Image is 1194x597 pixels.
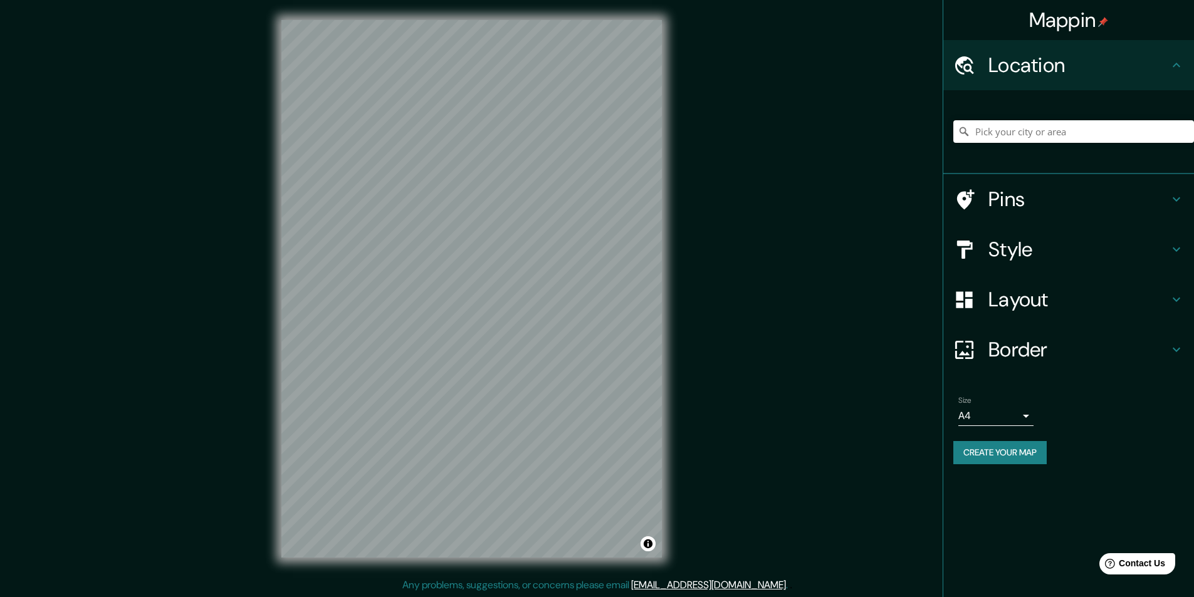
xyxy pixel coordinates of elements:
label: Size [958,395,971,406]
h4: Layout [988,287,1169,312]
h4: Location [988,53,1169,78]
canvas: Map [281,20,662,558]
button: Create your map [953,441,1047,464]
iframe: Help widget launcher [1082,548,1180,583]
div: Layout [943,274,1194,324]
a: [EMAIL_ADDRESS][DOMAIN_NAME] [631,578,786,591]
h4: Border [988,337,1169,362]
h4: Pins [988,187,1169,212]
div: . [790,578,792,593]
p: Any problems, suggestions, or concerns please email . [402,578,788,593]
img: pin-icon.png [1098,17,1108,27]
h4: Style [988,237,1169,262]
input: Pick your city or area [953,120,1194,143]
div: Style [943,224,1194,274]
div: A4 [958,406,1034,426]
button: Toggle attribution [641,536,656,551]
div: Pins [943,174,1194,224]
div: Location [943,40,1194,90]
div: Border [943,324,1194,375]
div: . [788,578,790,593]
h4: Mappin [1029,8,1109,33]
